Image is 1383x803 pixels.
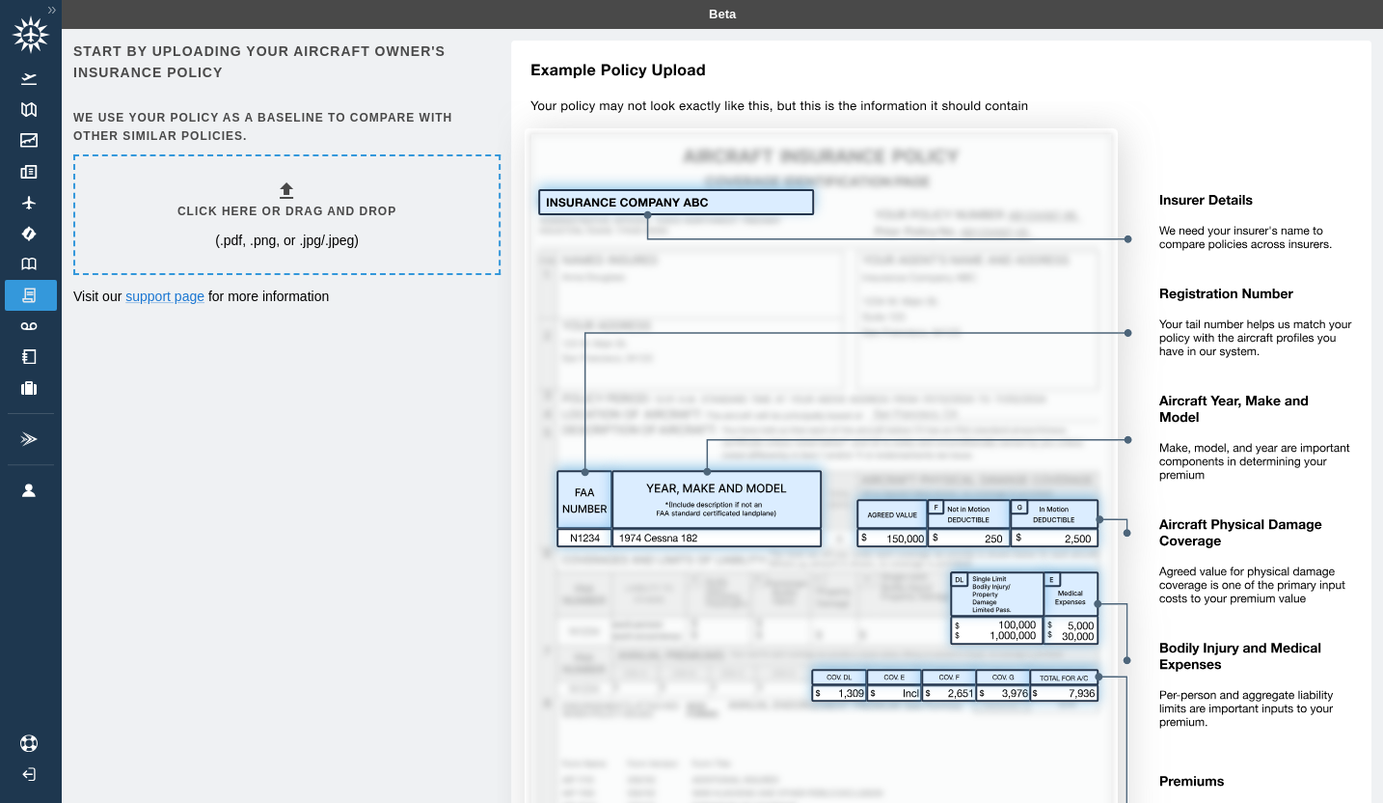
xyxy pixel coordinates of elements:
[125,289,204,304] a: support page
[73,287,497,306] p: Visit our for more information
[73,109,497,146] h6: We use your policy as a baseline to compare with other similar policies.
[73,41,497,84] h6: Start by uploading your aircraft owner's insurance policy
[177,203,396,221] h6: Click here or drag and drop
[215,231,359,250] p: (.pdf, .png, or .jpg/.jpeg)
